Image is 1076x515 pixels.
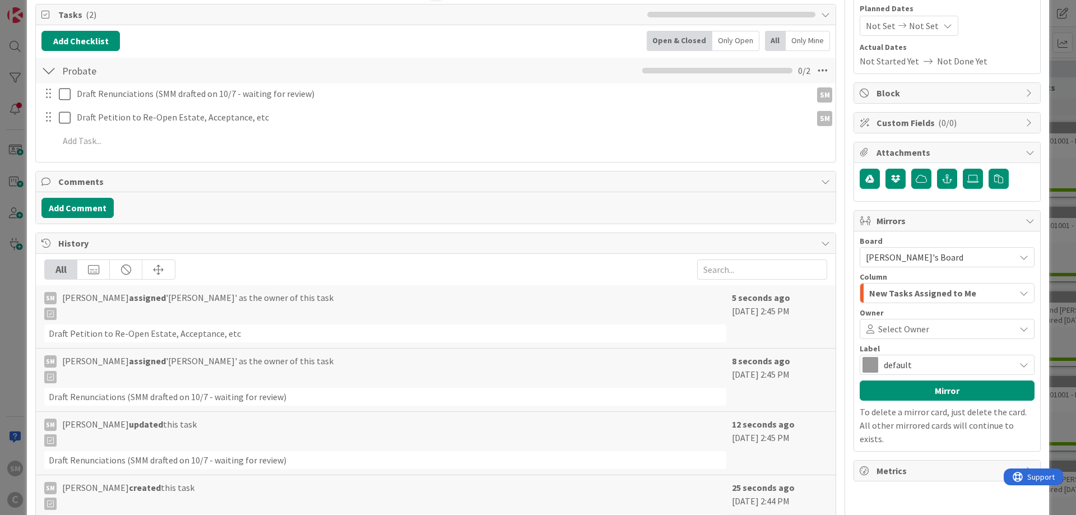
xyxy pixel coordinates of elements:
[732,354,827,406] div: [DATE] 2:45 PM
[732,291,827,342] div: [DATE] 2:45 PM
[62,291,333,320] span: [PERSON_NAME] '[PERSON_NAME]' as the owner of this task
[44,482,57,494] div: SM
[860,309,884,317] span: Owner
[876,116,1020,129] span: Custom Fields
[876,214,1020,228] span: Mirrors
[129,419,163,430] b: updated
[860,237,883,245] span: Board
[909,19,939,33] span: Not Set
[732,419,795,430] b: 12 seconds ago
[878,322,929,336] span: Select Owner
[876,86,1020,100] span: Block
[712,31,759,51] div: Only Open
[44,292,57,304] div: SM
[58,8,642,21] span: Tasks
[786,31,830,51] div: Only Mine
[77,87,807,100] p: Draft Renunciations (SMM drafted on 10/7 - waiting for review)
[866,19,896,33] span: Not Set
[869,286,976,300] span: New Tasks Assigned to Me
[45,260,77,279] div: All
[876,146,1020,159] span: Attachments
[860,345,880,352] span: Label
[647,31,712,51] div: Open & Closed
[860,283,1035,303] button: New Tasks Assigned to Me
[866,252,963,263] span: [PERSON_NAME]'s Board
[58,175,815,188] span: Comments
[62,417,197,447] span: [PERSON_NAME] this task
[798,64,810,77] span: 0 / 2
[732,355,790,366] b: 8 seconds ago
[129,482,161,493] b: created
[86,9,96,20] span: ( 2 )
[62,354,333,383] span: [PERSON_NAME] '[PERSON_NAME]' as the owner of this task
[732,292,790,303] b: 5 seconds ago
[732,482,795,493] b: 25 seconds ago
[44,324,726,342] div: Draft Petition to Re-Open Estate, Acceptance, etc
[58,236,815,250] span: History
[860,273,887,281] span: Column
[937,54,987,68] span: Not Done Yet
[817,87,832,103] div: SM
[938,117,957,128] span: ( 0/0 )
[62,481,194,510] span: [PERSON_NAME] this task
[41,31,120,51] button: Add Checklist
[860,54,919,68] span: Not Started Yet
[129,292,166,303] b: assigned
[860,3,1035,15] span: Planned Dates
[44,355,57,368] div: SM
[860,405,1035,446] p: To delete a mirror card, just delete the card. All other mirrored cards will continue to exists.
[77,111,807,124] p: Draft Petition to Re-Open Estate, Acceptance, etc
[129,355,166,366] b: assigned
[44,419,57,431] div: SM
[817,111,832,126] div: SM
[44,388,726,406] div: Draft Renunciations (SMM drafted on 10/7 - waiting for review)
[884,357,1009,373] span: default
[41,198,114,218] button: Add Comment
[876,464,1020,477] span: Metrics
[860,41,1035,53] span: Actual Dates
[697,259,827,280] input: Search...
[58,61,310,81] input: Add Checklist...
[44,451,726,469] div: Draft Renunciations (SMM drafted on 10/7 - waiting for review)
[860,381,1035,401] button: Mirror
[765,31,786,51] div: All
[24,2,51,15] span: Support
[732,417,827,469] div: [DATE] 2:45 PM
